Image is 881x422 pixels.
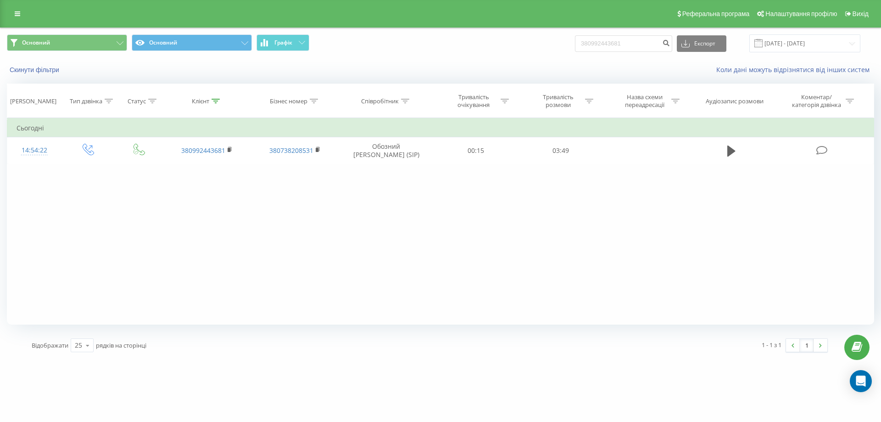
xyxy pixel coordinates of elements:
[790,93,843,109] div: Коментар/категорія дзвінка
[7,34,127,51] button: Основний
[765,10,837,17] span: Налаштування профілю
[256,34,309,51] button: Графік
[96,341,146,349] span: рядків на сторінці
[361,97,399,105] div: Співробітник
[716,65,874,74] a: Коли дані можуть відрізнятися вiд інших систем
[706,97,764,105] div: Аудіозапис розмови
[434,137,518,164] td: 00:15
[75,341,82,350] div: 25
[7,66,64,74] button: Скинути фільтри
[682,10,750,17] span: Реферальна програма
[181,146,225,155] a: 380992443681
[128,97,146,105] div: Статус
[620,93,669,109] div: Назва схеми переадресації
[850,370,872,392] div: Open Intercom Messenger
[22,39,50,46] span: Основний
[339,137,434,164] td: Обозний [PERSON_NAME] (SIP)
[192,97,209,105] div: Клієнт
[762,340,781,349] div: 1 - 1 з 1
[518,137,602,164] td: 03:49
[10,97,56,105] div: [PERSON_NAME]
[7,119,874,137] td: Сьогодні
[269,146,313,155] a: 380738208531
[853,10,869,17] span: Вихід
[17,141,52,159] div: 14:54:22
[449,93,498,109] div: Тривалість очікування
[132,34,252,51] button: Основний
[575,35,672,52] input: Пошук за номером
[70,97,102,105] div: Тип дзвінка
[534,93,583,109] div: Тривалість розмови
[32,341,68,349] span: Відображати
[274,39,292,46] span: Графік
[800,339,814,352] a: 1
[270,97,307,105] div: Бізнес номер
[677,35,726,52] button: Експорт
